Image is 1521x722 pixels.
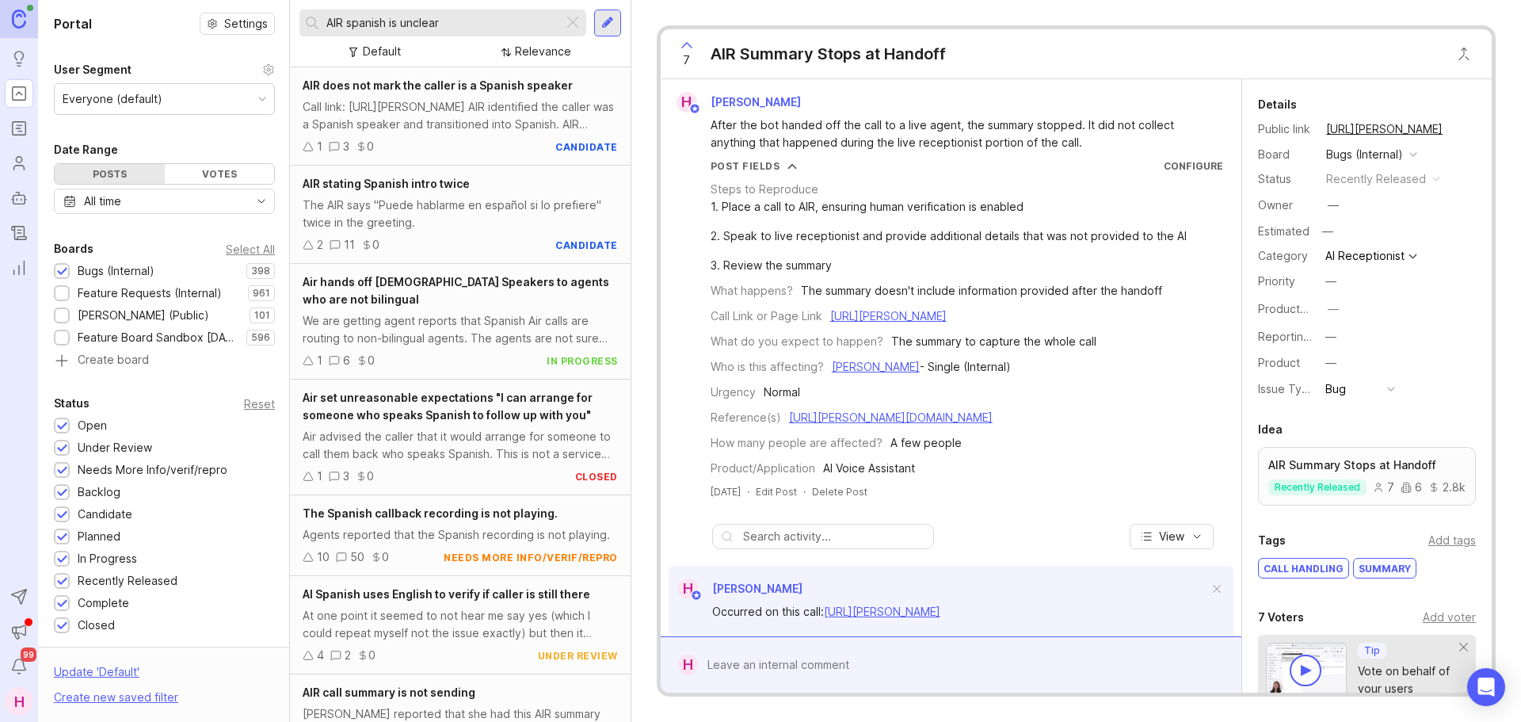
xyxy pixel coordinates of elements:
[711,95,801,109] span: [PERSON_NAME]
[1258,120,1313,138] div: Public link
[1354,559,1416,578] div: summary
[54,14,92,33] h1: Portal
[1258,197,1313,214] div: Owner
[1373,482,1394,493] div: 7
[1258,274,1295,288] label: Priority
[711,460,815,477] div: Product/Application
[1275,481,1360,494] p: recently released
[326,14,557,32] input: Search...
[5,184,33,212] a: Autopilot
[303,506,558,520] span: The Spanish callback recording is not playing.
[1428,482,1466,493] div: 2.8k
[830,309,947,323] a: [URL][PERSON_NAME]
[317,138,322,155] div: 1
[764,384,800,401] div: Normal
[890,434,962,452] div: A few people
[54,140,118,159] div: Date Range
[711,434,882,452] div: How many people are affected?
[743,528,925,545] input: Search activity...
[1323,299,1344,319] button: ProductboardID
[678,579,699,599] div: H
[1164,160,1223,172] a: Configure
[1328,300,1339,318] div: —
[317,352,322,369] div: 1
[712,633,1208,651] div: Clean Air Lawn Care
[367,138,374,155] div: 0
[712,603,1208,621] div: Occurred on this call:
[12,10,26,28] img: Canny Home
[678,655,698,675] div: H
[747,485,749,499] div: ·
[1326,170,1426,188] div: recently released
[78,307,209,324] div: [PERSON_NAME] (Public)
[711,282,793,300] div: What happens?
[317,236,323,254] div: 2
[226,245,275,254] div: Select All
[303,428,618,463] div: Air advised the caller that it would arrange for someone to call them back who speaks Spanish. Th...
[345,647,351,664] div: 2
[538,649,618,663] div: under review
[555,239,618,252] div: candidate
[1258,302,1342,315] label: ProductboardID
[1159,529,1184,544] span: View
[711,43,946,65] div: AIR Summary Stops at Handoff
[1258,247,1313,265] div: Category
[78,439,152,457] div: Under Review
[1423,609,1476,626] div: Add voter
[555,140,618,154] div: candidate
[303,587,590,601] span: AI Spanish uses English to verify if caller is still there
[303,78,573,92] span: AIR does not mark the caller is a Spanish speaker
[251,265,270,277] p: 398
[711,159,798,173] button: Post Fields
[444,551,618,564] div: needs more info/verif/repro
[54,394,90,413] div: Status
[78,329,238,346] div: Feature Board Sandbox [DATE]
[711,333,883,350] div: What do you expect to happen?
[78,461,227,479] div: Needs More Info/verif/repro
[78,417,107,434] div: Open
[5,652,33,681] button: Notifications
[55,164,165,184] div: Posts
[224,16,268,32] span: Settings
[5,254,33,282] a: Reporting
[1268,457,1466,473] p: AIR Summary Stops at Handoff
[303,391,593,422] span: Air set unreasonable expectations "I can arrange for someone who speaks Spanish to follow up with...
[1321,119,1447,139] a: [URL][PERSON_NAME]
[688,103,700,115] img: member badge
[711,117,1210,151] div: After the bot handed off the call to a live agent, the summary stopped. It did not collect anythi...
[1328,197,1339,214] div: —
[1258,608,1304,627] div: 7 Voters
[711,227,1187,245] div: 2. Speak to live receptionist and provide additional details that was not provided to the AI
[200,13,275,35] a: Settings
[669,579,802,599] a: H[PERSON_NAME]
[801,282,1162,300] div: The summary doesn't include information provided after the handoff
[789,411,993,424] a: [URL][PERSON_NAME][DOMAIN_NAME]
[1258,531,1286,550] div: Tags
[1364,644,1380,657] p: Tip
[711,384,756,401] div: Urgency
[303,686,475,699] span: AIR call summary is not sending
[1258,226,1309,237] div: Estimated
[290,495,631,576] a: The Spanish callback recording is not playing.Agents reported that the Spanish recording is not p...
[1259,559,1348,578] div: call handling
[78,506,132,523] div: Candidate
[290,576,631,674] a: AI Spanish uses English to verify if caller is still thereAt one point it seemed to not hear me s...
[711,486,741,498] time: [DATE]
[363,43,401,60] div: Default
[1326,146,1403,163] div: Bugs (Internal)
[317,647,324,664] div: 4
[368,352,375,369] div: 0
[1258,95,1297,114] div: Details
[303,312,618,347] div: We are getting agent reports that Spanish Air calls are routing to non-bilingual agents. The agen...
[368,647,375,664] div: 0
[78,528,120,545] div: Planned
[5,114,33,143] a: Roadmaps
[84,193,121,210] div: All time
[367,468,374,485] div: 0
[1258,447,1476,506] a: AIR Summary Stops at Handoffrecently released762.8k
[317,548,330,566] div: 10
[54,689,178,706] div: Create new saved filter
[343,138,349,155] div: 3
[756,485,797,499] div: Edit Post
[5,687,33,716] button: H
